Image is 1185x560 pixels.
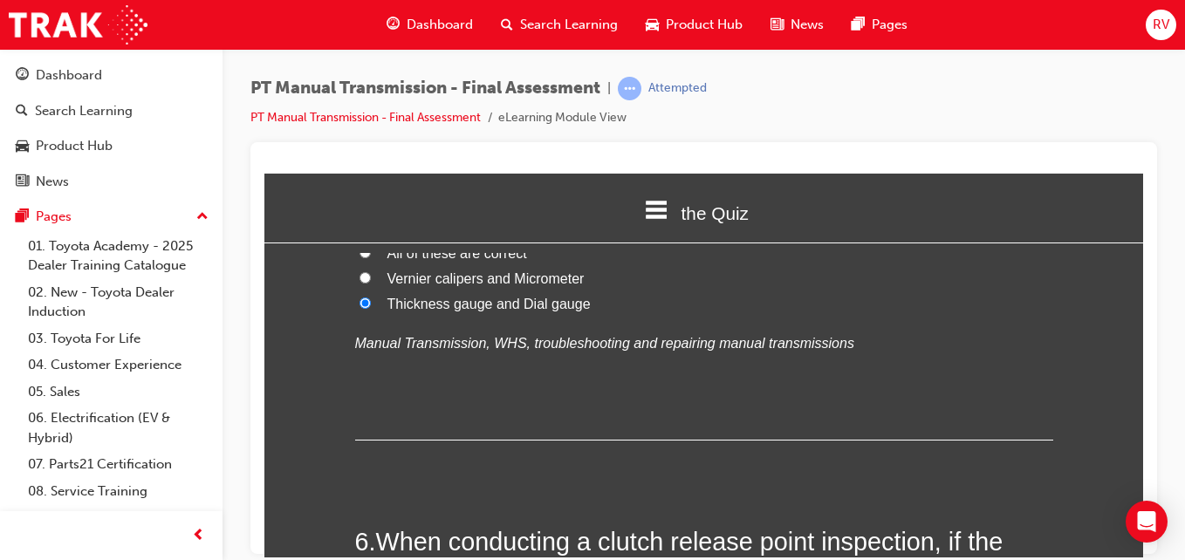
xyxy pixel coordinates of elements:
span: pages-icon [16,209,29,225]
a: 01. Toyota Academy - 2025 Dealer Training Catalogue [21,233,216,279]
span: Product Hub [666,15,743,35]
div: Dashboard [36,65,102,85]
a: news-iconNews [757,7,838,43]
span: up-icon [196,206,209,229]
span: Vernier calipers and Micrometer [123,98,320,113]
a: guage-iconDashboard [373,7,487,43]
span: search-icon [16,104,28,120]
button: DashboardSearch LearningProduct HubNews [7,56,216,201]
div: Open Intercom Messenger [1126,501,1168,543]
button: Pages [7,201,216,233]
h2: 6 . [91,351,789,456]
a: 06. Electrification (EV & Hybrid) [21,405,216,451]
a: 05. Sales [21,379,216,406]
span: news-icon [771,14,784,36]
a: pages-iconPages [838,7,921,43]
span: All of these are correct [123,72,263,87]
span: prev-icon [192,525,205,547]
span: Dashboard [407,15,473,35]
div: Search Learning [35,101,133,121]
span: car-icon [16,139,29,154]
span: car-icon [646,14,659,36]
a: 07. Parts21 Certification [21,451,216,478]
a: News [7,166,216,198]
div: Pages [36,207,72,227]
span: When conducting a clutch release point inspection, if the distance is not as specified, what thre... [91,354,739,453]
input: Vernier calipers and Micrometer [95,99,106,110]
span: News [791,15,824,35]
div: Attempted [648,80,707,97]
span: learningRecordVerb_ATTEMPT-icon [618,77,641,100]
img: Trak [9,5,147,44]
div: News [36,172,69,192]
a: Search Learning [7,95,216,127]
span: PT Manual Transmission - Final Assessment [250,79,600,99]
li: eLearning Module View [498,108,627,128]
span: news-icon [16,174,29,190]
a: 09. Technical Training [21,504,216,531]
span: pages-icon [852,14,865,36]
a: Dashboard [7,59,216,92]
button: RV [1146,10,1176,40]
span: Thickness gauge and Dial gauge [123,123,326,138]
a: 08. Service Training [21,478,216,505]
a: car-iconProduct Hub [632,7,757,43]
a: 04. Customer Experience [21,352,216,379]
a: PT Manual Transmission - Final Assessment [250,110,481,125]
a: search-iconSearch Learning [487,7,632,43]
span: | [607,79,611,99]
a: 02. New - Toyota Dealer Induction [21,279,216,325]
a: Product Hub [7,130,216,162]
span: guage-icon [16,68,29,84]
em: Manual Transmission, WHS, troubleshooting and repairing manual transmissions [91,162,590,177]
span: search-icon [501,14,513,36]
span: Search Learning [520,15,618,35]
a: 03. Toyota For Life [21,325,216,352]
span: Pages [872,15,908,35]
span: guage-icon [387,14,400,36]
input: Thickness gauge and Dial gauge [95,124,106,135]
div: Product Hub [36,136,113,156]
span: the Quiz [417,30,484,50]
span: RV [1153,15,1169,35]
